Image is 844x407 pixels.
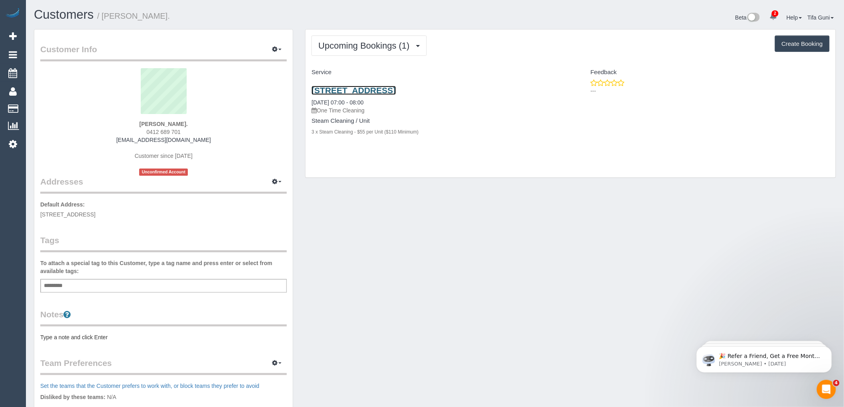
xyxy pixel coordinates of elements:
span: [STREET_ADDRESS] [40,211,95,218]
strong: [PERSON_NAME]. [139,121,187,127]
a: 2 [765,8,781,26]
span: 2 [772,10,779,17]
span: N/A [107,394,116,400]
img: New interface [747,13,760,23]
legend: Customer Info [40,43,287,61]
small: / [PERSON_NAME]. [97,12,170,20]
img: Automaid Logo [5,8,21,19]
span: Unconfirmed Account [139,169,188,175]
button: Create Booking [775,35,830,52]
label: Disliked by these teams: [40,393,105,401]
span: 4 [833,380,840,386]
p: --- [591,87,830,95]
iframe: Intercom notifications message [684,330,844,385]
a: Help [787,14,802,21]
a: [STREET_ADDRESS] [312,86,396,95]
legend: Notes [40,309,287,326]
legend: Team Preferences [40,357,287,375]
a: [EMAIL_ADDRESS][DOMAIN_NAME] [116,137,211,143]
a: Set the teams that the Customer prefers to work with, or block teams they prefer to avoid [40,383,259,389]
h4: Steam Cleaning / Unit [312,118,564,124]
span: 0412 689 701 [146,129,181,135]
a: [DATE] 07:00 - 08:00 [312,99,363,106]
h4: Service [312,69,564,76]
button: Upcoming Bookings (1) [312,35,427,56]
p: One Time Cleaning [312,106,564,114]
label: Default Address: [40,201,85,208]
small: 3 x Steam Cleaning - $55 per Unit ($110 Minimum) [312,129,418,135]
h4: Feedback [577,69,830,76]
iframe: Intercom live chat [817,380,836,399]
a: Customers [34,8,94,22]
label: To attach a special tag to this Customer, type a tag name and press enter or select from availabl... [40,259,287,275]
legend: Tags [40,234,287,252]
a: Beta [735,14,760,21]
pre: Type a note and click Enter [40,333,287,341]
span: Customer since [DATE] [135,153,193,159]
span: Upcoming Bookings (1) [318,41,414,51]
a: Tifa Guni [808,14,834,21]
